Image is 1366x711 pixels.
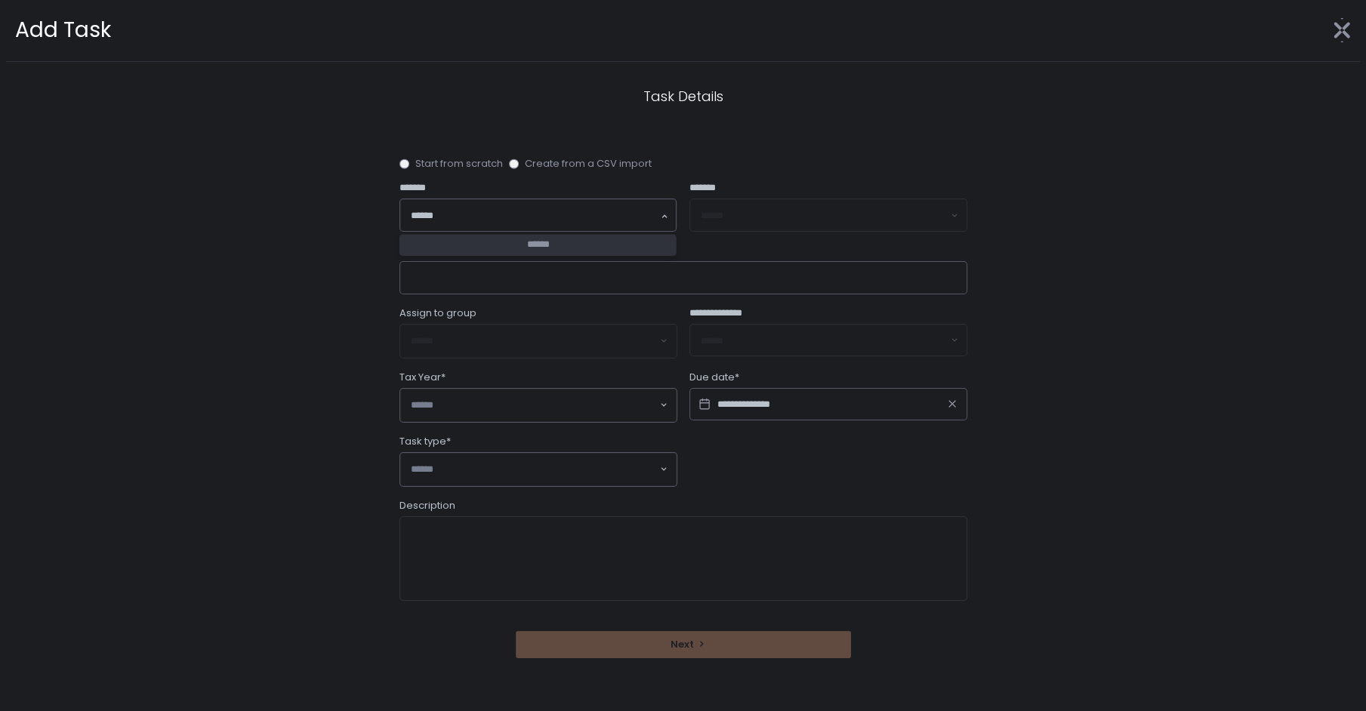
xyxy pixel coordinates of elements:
[525,159,652,169] span: Create from a CSV import
[400,453,677,486] div: Search for option
[400,389,677,422] div: Search for option
[399,306,476,320] span: Assign to group
[399,371,446,384] span: Tax Year*
[399,499,455,512] span: Description
[411,398,658,413] input: Search for option
[689,371,739,384] span: Due date*
[643,86,723,106] h1: Task Details
[399,159,409,169] input: Start from scratch
[400,199,677,232] div: Search for option
[415,159,503,169] span: Start from scratch
[509,159,519,169] input: Create from a CSV import
[411,208,659,223] input: Search for option
[689,388,967,421] input: Datepicker input
[399,244,446,257] span: Task title*
[399,435,451,448] span: Task type*
[411,462,658,477] input: Search for option
[15,14,111,46] div: Add Task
